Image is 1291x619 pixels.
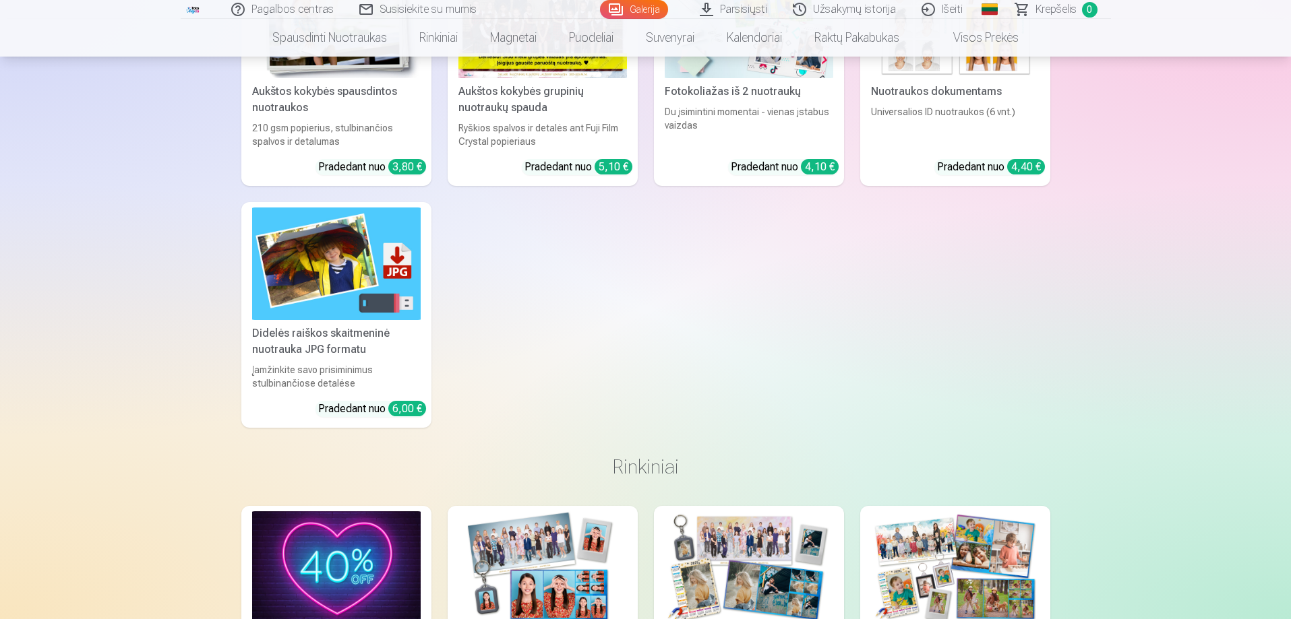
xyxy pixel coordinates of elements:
[937,159,1045,175] div: Pradedant nuo
[474,19,553,57] a: Magnetai
[186,5,201,13] img: /fa2
[595,159,632,174] div: 5,10 €
[798,19,915,57] a: Raktų pakabukas
[866,84,1045,100] div: Nuotraukos dokumentams
[453,84,632,116] div: Aukštos kokybės grupinių nuotraukų spauda
[553,19,630,57] a: Puodeliai
[318,159,426,175] div: Pradedant nuo
[247,121,426,148] div: 210 gsm popierius, stulbinančios spalvos ir detalumas
[659,105,839,148] div: Du įsimintini momentai - vienas įstabus vaizdas
[711,19,798,57] a: Kalendoriai
[866,105,1045,148] div: Universalios ID nuotraukos (6 vnt.)
[256,19,403,57] a: Spausdinti nuotraukas
[241,202,431,428] a: Didelės raiškos skaitmeninė nuotrauka JPG formatuDidelės raiškos skaitmeninė nuotrauka JPG format...
[659,84,839,100] div: Fotokoliažas iš 2 nuotraukų
[453,121,632,148] div: Ryškios spalvos ir detalės ant Fuji Film Crystal popieriaus
[630,19,711,57] a: Suvenyrai
[247,363,426,390] div: Įamžinkite savo prisiminimus stulbinančiose detalėse
[318,401,426,417] div: Pradedant nuo
[1035,1,1077,18] span: Krepšelis
[1007,159,1045,174] div: 4,40 €
[252,207,421,320] img: Didelės raiškos skaitmeninė nuotrauka JPG formatu
[524,159,632,175] div: Pradedant nuo
[731,159,839,175] div: Pradedant nuo
[388,159,426,174] div: 3,80 €
[801,159,839,174] div: 4,10 €
[252,455,1040,479] h3: Rinkiniai
[1082,2,1098,18] span: 0
[247,325,426,358] div: Didelės raiškos skaitmeninė nuotrauka JPG formatu
[388,401,426,416] div: 6,00 €
[403,19,474,57] a: Rinkiniai
[247,84,426,116] div: Aukštos kokybės spausdintos nuotraukos
[915,19,1035,57] a: Visos prekės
